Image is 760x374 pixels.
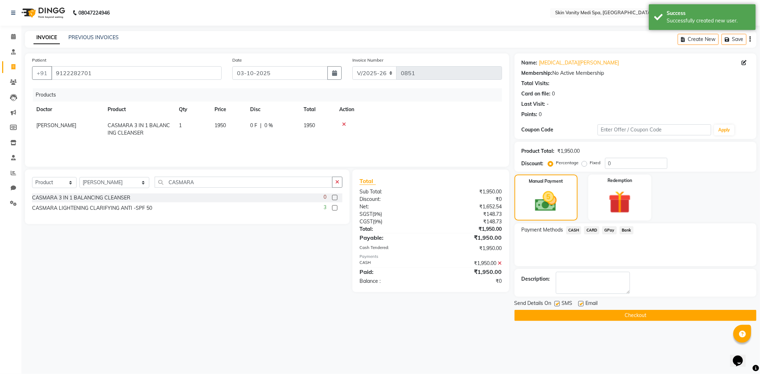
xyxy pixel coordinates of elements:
[32,66,52,80] button: +91
[360,177,376,185] span: Total
[601,188,638,216] img: _gift.svg
[522,147,555,155] div: Product Total:
[431,245,507,252] div: ₹1,950.00
[354,188,431,196] div: Sub Total:
[250,122,257,129] span: 0 F
[522,59,538,67] div: Name:
[522,100,546,108] div: Last Visit:
[51,66,222,80] input: Search by Name/Mobile/Email/Code
[352,57,383,63] label: Invoice Number
[324,193,326,201] span: 0
[360,254,502,260] div: Payments
[522,126,598,134] div: Coupon Code
[678,34,719,45] button: Create New
[78,3,110,23] b: 08047224946
[360,218,373,225] span: CGST
[590,160,601,166] label: Fixed
[539,59,619,67] a: [MEDICAL_DATA][PERSON_NAME]
[522,226,563,234] span: Payment Methods
[175,102,210,118] th: Qty
[515,300,552,308] span: Send Details On
[374,211,381,217] span: 9%
[522,69,553,77] div: Membership:
[431,218,507,225] div: ₹148.73
[33,31,60,44] a: INVOICE
[667,17,750,25] div: Successfully created new user.
[431,188,507,196] div: ₹1,950.00
[584,226,599,234] span: CARD
[431,203,507,211] div: ₹1,652.54
[431,196,507,203] div: ₹0
[598,124,712,135] input: Enter Offer / Coupon Code
[354,277,431,285] div: Balance :
[522,90,551,98] div: Card on file:
[32,204,152,212] div: CASMARA LIGHTENING CLARIFYING ANTI -SPF 50
[36,122,76,129] span: [PERSON_NAME]
[32,57,46,63] label: Patient
[264,122,273,129] span: 0 %
[260,122,262,129] span: |
[730,346,753,367] iframe: chat widget
[539,111,542,118] div: 0
[528,189,564,214] img: _cash.svg
[608,177,632,184] label: Redemption
[522,275,550,283] div: Description:
[155,177,332,188] input: Search or Scan
[304,122,315,129] span: 1950
[354,196,431,203] div: Discount:
[179,122,182,129] span: 1
[18,3,67,23] img: logo
[566,226,581,234] span: CASH
[602,226,617,234] span: GPay
[354,225,431,233] div: Total:
[431,211,507,218] div: ₹148.73
[374,219,381,224] span: 9%
[522,80,550,87] div: Total Visits:
[714,125,734,135] button: Apply
[299,102,335,118] th: Total
[33,88,507,102] div: Products
[556,160,579,166] label: Percentage
[354,203,431,211] div: Net:
[232,57,242,63] label: Date
[103,102,175,118] th: Product
[529,178,563,185] label: Manual Payment
[431,267,507,276] div: ₹1,950.00
[522,160,544,167] div: Discount:
[354,233,431,242] div: Payable:
[558,147,580,155] div: ₹1,950.00
[335,102,502,118] th: Action
[246,102,299,118] th: Disc
[667,10,750,17] div: Success
[552,90,555,98] div: 0
[108,122,170,136] span: CASMARA 3 IN 1 BALANCING CLEANSER
[214,122,226,129] span: 1950
[354,260,431,267] div: CASH
[360,211,372,217] span: SGST
[32,102,103,118] th: Doctor
[722,34,746,45] button: Save
[522,69,749,77] div: No Active Membership
[324,204,326,211] span: 3
[586,300,598,308] span: Email
[354,211,431,218] div: ( )
[354,218,431,225] div: ( )
[431,225,507,233] div: ₹1,950.00
[522,111,538,118] div: Points:
[515,310,756,321] button: Checkout
[431,277,507,285] div: ₹0
[547,100,549,108] div: -
[431,233,507,242] div: ₹1,950.00
[562,300,573,308] span: SMS
[210,102,246,118] th: Price
[431,260,507,267] div: ₹1,950.00
[354,245,431,252] div: Cash Tendered:
[620,226,634,234] span: Bank
[32,194,130,202] div: CASMARA 3 IN 1 BALANCING CLEANSER
[354,267,431,276] div: Paid:
[68,34,119,41] a: PREVIOUS INVOICES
